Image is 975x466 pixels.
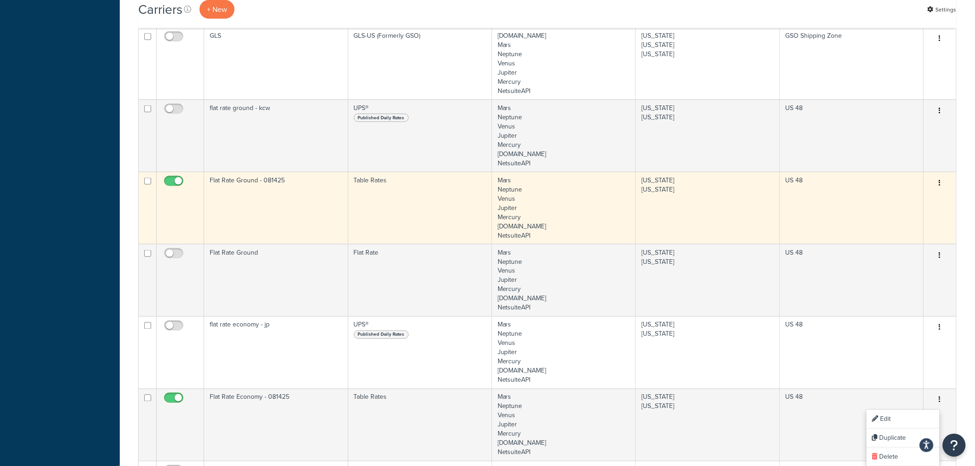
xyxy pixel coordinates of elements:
td: [US_STATE] [US_STATE] [636,99,780,172]
h1: Carriers [138,0,182,18]
td: [US_STATE] [US_STATE] [636,172,780,244]
td: US 48 [780,316,924,389]
td: UPS® [348,99,492,172]
td: Mars Neptune Venus Jupiter Mercury [DOMAIN_NAME] NetsuiteAPI [492,316,636,389]
td: [US_STATE] [US_STATE] [636,244,780,316]
td: Flat Rate Economy - 081425 [204,389,348,461]
td: flat rate ground - kcw [204,99,348,172]
td: US 48 [780,389,924,461]
a: Duplicate [867,429,940,448]
td: GLS-US (Formerly GSO) [348,27,492,99]
td: Mars Neptune Venus Jupiter Mercury [DOMAIN_NAME] NetsuiteAPI [492,244,636,316]
td: [US_STATE] [US_STATE] [636,389,780,461]
span: Published Daily Rates [354,114,409,122]
a: Settings [928,3,957,16]
td: Mars Neptune Venus Jupiter Mercury [DOMAIN_NAME] NetsuiteAPI [492,389,636,461]
td: UPS® [348,316,492,389]
td: Flat Rate Ground [204,244,348,316]
span: Published Daily Rates [354,331,409,339]
td: US 48 [780,99,924,172]
td: US 48 [780,244,924,316]
button: Open Resource Center [943,434,966,457]
td: [US_STATE] [US_STATE] [US_STATE] [636,27,780,99]
td: GSO Shipping Zone [780,27,924,99]
td: Table Rates [348,172,492,244]
td: GLS [204,27,348,99]
td: flat rate economy - jp [204,316,348,389]
td: Mars Neptune Venus Jupiter Mercury [DOMAIN_NAME] NetsuiteAPI [492,172,636,244]
td: Mars Neptune Venus Jupiter Mercury [DOMAIN_NAME] NetsuiteAPI [492,99,636,172]
td: [DOMAIN_NAME] Mars Neptune Venus Jupiter Mercury NetsuiteAPI [492,27,636,99]
td: [US_STATE] [US_STATE] [636,316,780,389]
td: US 48 [780,172,924,244]
a: Edit [867,410,940,429]
td: Flat Rate Ground - 081425 [204,172,348,244]
td: Table Rates [348,389,492,461]
td: Flat Rate [348,244,492,316]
